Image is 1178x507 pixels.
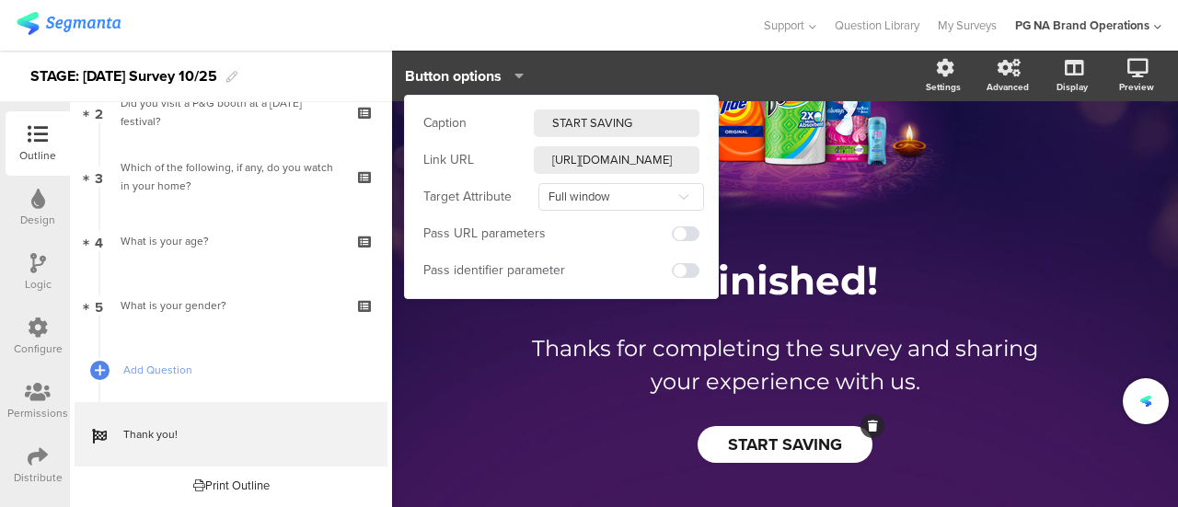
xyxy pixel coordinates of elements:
[75,209,387,273] a: 4 What is your age?
[534,146,699,174] input: Type link URL...
[95,167,103,187] span: 3
[123,425,359,444] span: Thank you!
[17,12,121,35] img: segmanta logo
[423,188,512,206] div: Target Attribute
[75,144,387,209] a: 3 Which of the following, if any, do you watch in your home?
[121,296,341,315] div: What is your gender?
[19,147,56,164] div: Outline
[123,361,359,379] span: Add Question
[75,402,387,467] a: Thank you!
[1057,80,1088,94] div: Display
[121,232,341,250] div: What is your age?
[30,62,217,91] div: STAGE: [DATE] Survey 10/25
[95,231,103,251] span: 4
[509,332,1061,398] p: Thanks for completing the survey and sharing your experience with us.
[404,56,525,96] button: Button options
[193,477,270,494] div: Print Outline
[75,273,387,338] a: 5 What is your gender?
[445,257,1126,305] p: Finished!
[14,469,63,486] div: Distribute
[1140,395,1151,406] img: segmanta-icon-final.svg
[534,109,699,137] input: Type caption...
[423,225,546,243] div: Pass URL parameters
[25,276,52,293] div: Logic
[423,151,474,169] div: Link URL
[75,80,387,144] a: 2 Did you visit a P&G booth at a [DATE] festival?
[698,426,872,463] button: START SAVING
[95,295,103,316] span: 5
[926,80,961,94] div: Settings
[95,102,103,122] span: 2
[1015,17,1149,34] div: PG NA Brand Operations
[987,80,1029,94] div: Advanced
[20,212,55,228] div: Design
[405,65,502,86] span: Button options
[728,432,842,456] span: START SAVING
[7,405,68,421] div: Permissions
[1119,80,1154,94] div: Preview
[121,94,341,131] div: Did you visit a P&G booth at a Diwali festival?
[121,158,341,195] div: Which of the following, if any, do you watch in your home?
[538,183,704,211] input: Select
[764,17,804,34] span: Support
[423,261,565,280] div: Pass identifier parameter
[14,340,63,357] div: Configure
[423,114,467,133] div: Caption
